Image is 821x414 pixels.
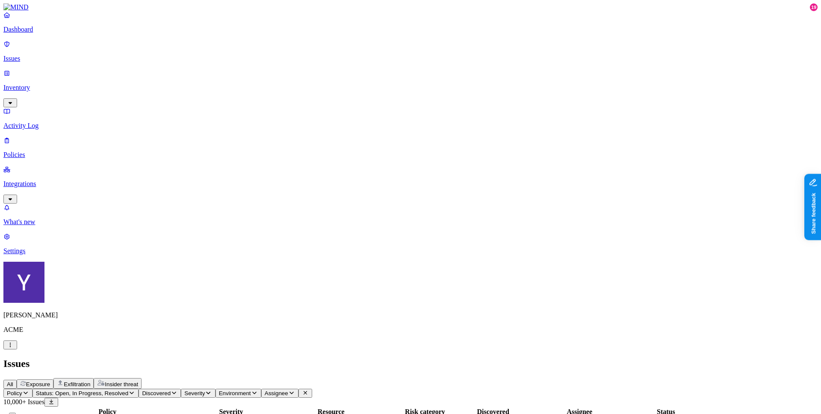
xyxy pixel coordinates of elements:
p: Issues [3,55,818,62]
span: Exfiltration [64,381,90,387]
p: Integrations [3,180,818,188]
p: ACME [3,326,818,334]
a: Activity Log [3,107,818,130]
span: All [7,381,13,387]
p: What's new [3,218,818,226]
span: Discovered [142,390,171,396]
h2: Issues [3,358,818,370]
a: Issues [3,40,818,62]
p: Inventory [3,84,818,92]
img: Yana Orhov [3,262,44,303]
span: Status: Open, In Progress, Resolved [36,390,128,396]
a: MIND [3,3,818,11]
p: Settings [3,247,818,255]
span: Insider threat [105,381,138,387]
img: MIND [3,3,29,11]
p: Policies [3,151,818,159]
span: 10,000+ Issues [3,398,44,405]
span: Severity [184,390,205,396]
span: Assignee [265,390,288,396]
a: Dashboard [3,11,818,33]
span: Exposure [26,381,50,387]
p: Dashboard [3,26,818,33]
p: [PERSON_NAME] [3,311,818,319]
span: Environment [219,390,251,396]
a: Policies [3,136,818,159]
a: Settings [3,233,818,255]
span: Policy [7,390,22,396]
p: Activity Log [3,122,818,130]
a: Inventory [3,69,818,106]
a: What's new [3,204,818,226]
div: 19 [810,3,818,11]
a: Integrations [3,166,818,202]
